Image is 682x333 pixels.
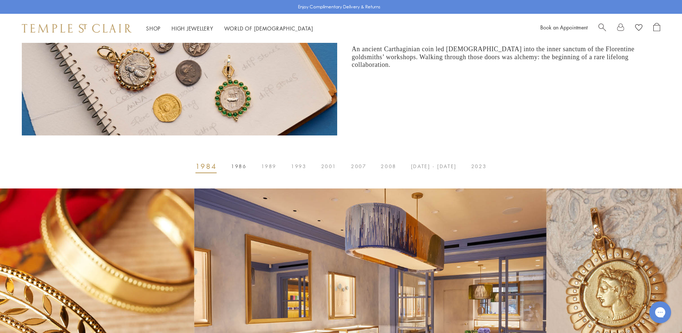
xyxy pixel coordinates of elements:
[224,159,254,174] button: 1986
[646,299,675,326] iframe: Gorgias live chat messenger
[188,159,224,174] button: 1984
[224,25,313,32] a: World of [DEMOGRAPHIC_DATA]World of [DEMOGRAPHIC_DATA]
[298,3,380,11] p: Enjoy Complimentary Delivery & Returns
[598,23,606,34] a: Search
[344,159,374,174] button: 2007
[22,24,132,33] img: Temple St. Clair
[374,159,403,174] button: 2008
[404,159,464,174] button: [DATE] - [DATE]
[540,24,588,31] a: Book an Appointment
[254,159,284,174] button: 1989
[284,159,314,174] button: 1993
[653,23,660,34] a: Open Shopping Bag
[352,44,638,69] p: An ancient Carthaginian coin led [DEMOGRAPHIC_DATA] into the inner sanctum of the Florentine gold...
[464,159,494,174] button: 2023
[635,23,642,34] a: View Wishlist
[146,24,313,33] nav: Main navigation
[146,25,161,32] a: ShopShop
[314,159,344,174] button: 2001
[171,25,213,32] a: High JewelleryHigh Jewellery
